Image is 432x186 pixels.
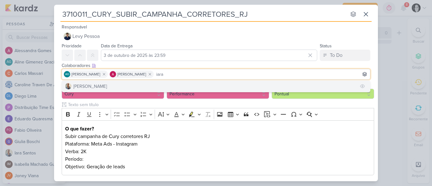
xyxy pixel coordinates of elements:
[62,62,370,69] div: Colaboradores
[64,33,71,40] img: Levy Pessoa
[155,70,369,78] input: Buscar
[71,71,100,77] span: [PERSON_NAME]
[320,50,370,61] button: To Do
[101,43,133,49] label: Data de Entrega
[62,120,374,176] div: Editor editing area: main
[65,73,69,76] p: AG
[320,43,332,49] label: Status
[73,83,107,90] div: [PERSON_NAME]
[72,33,100,40] span: Levy Pessoa
[117,71,146,77] span: [PERSON_NAME]
[65,83,71,89] img: Iara Santos
[62,89,164,99] button: Cury
[62,24,87,30] label: Responsável
[330,51,343,59] div: To Do
[101,50,317,61] input: Select a date
[65,126,94,132] strong: O que fazer?
[110,71,116,77] img: Alessandra Gomes
[60,9,346,20] input: Kard Sem Título
[65,133,371,171] p: Subir campanha de Cury corretores RJ Plataforma: Meta Ads - Instagram Verba: 2K Período: Objetivo...
[64,71,70,77] div: Aline Gimenez Graciano
[167,89,269,99] button: Performance
[62,108,374,120] div: Editor toolbar
[272,89,374,99] button: Pontual
[62,43,82,49] label: Prioridade
[62,31,370,42] button: Levy Pessoa
[67,101,374,108] input: Texto sem título
[62,81,370,92] button: [PERSON_NAME]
